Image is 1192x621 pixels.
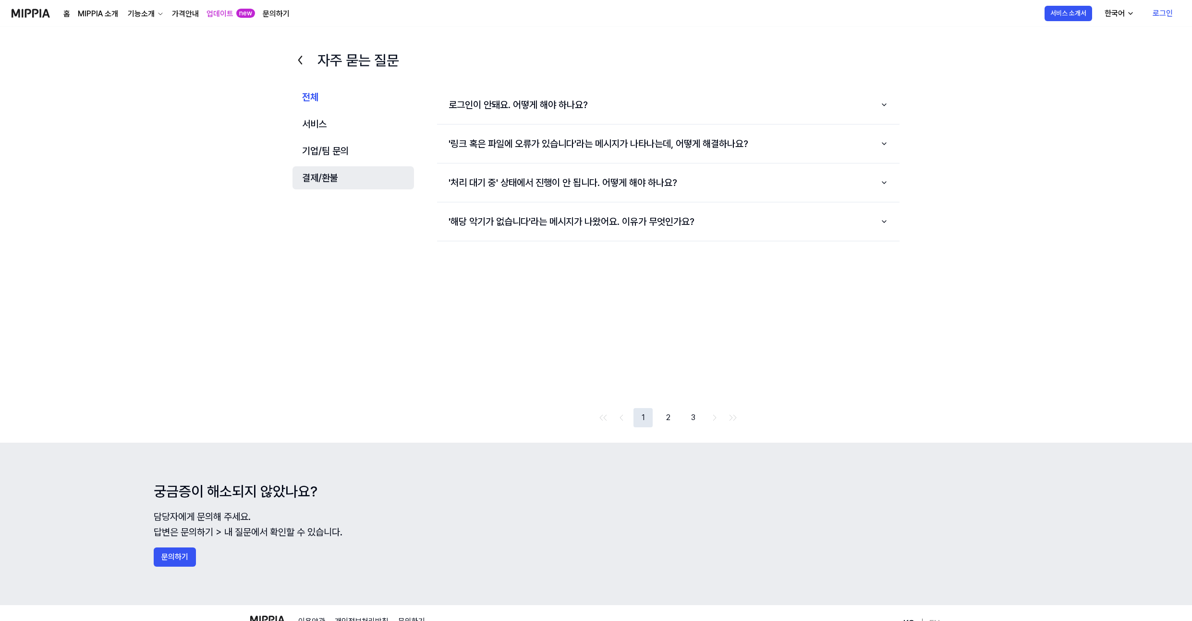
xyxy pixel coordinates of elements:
[263,8,290,20] a: 문의하기
[437,206,900,237] button: '해당 악기가 없습니다'라는 메시지가 나왔어요. 이유가 무엇인가요?
[154,547,196,567] button: 문의하기
[683,408,703,427] button: 3
[172,8,199,20] a: 가격안내
[63,8,70,20] a: 홈
[437,167,900,198] button: '처리 대기 중' 상태에서 진행이 안 됩니다. 어떻게 해야 하나요?
[154,481,1038,501] h1: 궁금증이 해소되지 않았나요?
[633,408,653,427] button: 1
[1045,6,1092,21] button: 서비스 소개서
[78,8,118,20] a: MIPPIA 소개
[437,128,900,159] button: '링크 혹은 파일에 오류가 있습니다'라는 메시지가 나타나는데, 어떻게 해결하나요?
[292,86,414,109] button: 전체
[126,8,157,20] div: 기능소개
[437,89,900,120] button: 로그인이 안돼요. 어떻게 해야 하나요?
[292,112,414,136] button: 서비스
[207,8,233,20] a: 업데이트
[236,9,255,18] div: new
[1097,4,1140,23] button: 한국어
[154,547,1038,567] a: 문의하기
[658,408,678,427] button: 2
[154,509,1038,540] p: 담당자에게 문의해 주세요. 답변은 문의하기 > 내 질문에서 확인할 수 있습니다.
[1103,8,1127,19] div: 한국어
[317,50,900,70] h1: 자주 묻는 질문
[126,8,164,20] button: 기능소개
[292,139,414,162] button: 기업/팀 문의
[292,166,414,189] button: 결제/환불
